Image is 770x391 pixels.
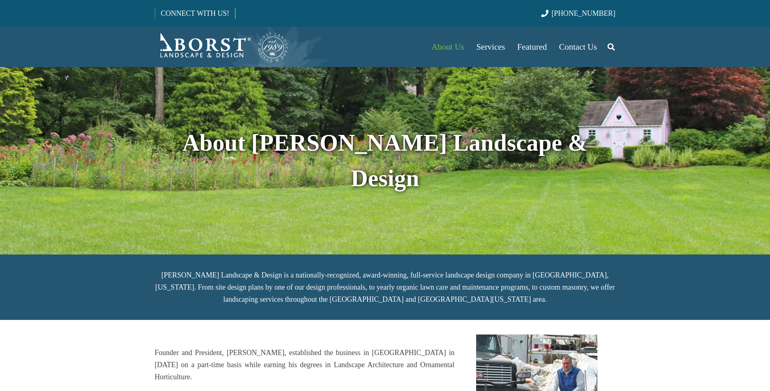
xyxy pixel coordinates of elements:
[155,347,455,383] p: Founder and President, [PERSON_NAME], established the business in [GEOGRAPHIC_DATA] in [DATE] on ...
[476,42,505,52] span: Services
[517,42,547,52] span: Featured
[425,27,470,67] a: About Us
[541,9,615,17] a: [PHONE_NUMBER]
[470,27,511,67] a: Services
[155,269,616,305] p: [PERSON_NAME] Landscape & Design is a nationally-recognized, award-winning, full-service landscap...
[182,130,588,191] strong: About [PERSON_NAME] Landscape & Design
[155,31,289,63] a: Borst-Logo
[155,4,235,23] a: CONNECT WITH US!
[553,27,603,67] a: Contact Us
[511,27,553,67] a: Featured
[603,37,619,57] a: Search
[431,42,464,52] span: About Us
[552,9,616,17] span: [PHONE_NUMBER]
[559,42,597,52] span: Contact Us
